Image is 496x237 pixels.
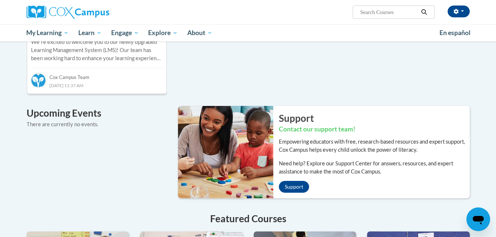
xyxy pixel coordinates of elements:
[279,125,470,134] h3: Contact our support team!
[439,29,471,37] span: En español
[143,24,182,41] a: Explore
[182,24,217,41] a: About
[279,111,470,125] h2: Support
[418,8,430,17] button: Search
[31,73,46,88] img: Cox Campus Team
[466,207,490,231] iframe: Button to launch messaging window
[279,138,470,154] p: Empowering educators with free, research-based resources and expert support, Cox Campus helps eve...
[27,6,109,19] img: Cox Campus
[106,24,144,41] a: Engage
[27,212,470,226] h4: Featured Courses
[31,68,163,81] div: Cox Campus Team
[148,28,178,37] span: Explore
[111,28,139,37] span: Engage
[187,28,212,37] span: About
[16,24,481,41] div: Main menu
[22,24,74,41] a: My Learning
[26,28,69,37] span: My Learning
[73,24,106,41] a: Learn
[448,6,470,17] button: Account Settings
[27,106,167,120] h4: Upcoming Events
[78,28,102,37] span: Learn
[279,181,309,193] a: Support
[27,121,98,127] span: There are currently no events.
[279,159,470,176] p: Need help? Explore our Support Center for answers, resources, and expert assistance to make the m...
[359,8,418,17] input: Search Courses
[27,6,167,19] a: Cox Campus
[172,106,273,198] img: ...
[31,38,163,62] p: Weʹre excited to welcome you to our newly upgraded Learning Management System (LMS)! Our team has...
[31,81,163,89] div: [DATE] 11:37 AM
[435,25,475,41] a: En español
